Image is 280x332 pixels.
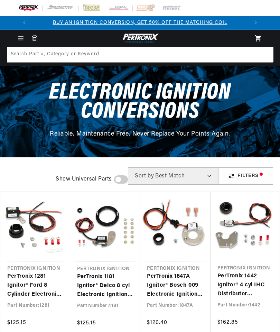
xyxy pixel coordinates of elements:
[258,47,273,62] button: Search Part #, Category or Keyword
[53,20,227,25] a: BUY AN IGNITION CONVERSION, GET 50% OFF THE MATCHING COIL
[249,16,263,30] button: Translation missing: en.sections.announcements.next_announcement
[32,35,37,41] a: Garage: 0 item(s)
[49,82,231,123] span: Electronic Ignition Conversions
[218,167,273,185] div: Filters
[17,16,31,30] button: Translation missing: en.sections.announcements.previous_announcement
[13,35,28,42] summary: Menu
[217,272,273,298] a: PerTronix 1442 Ignitor® 4 cyl IHC Distributor Electronic Ignition Conversion Kit
[147,272,203,299] a: PerTronix 1847A Ignitor® Bosch 009 Electronic Ignition Conversion Kit
[31,19,249,27] div: Announcement
[31,19,249,27] div: 1 of 3
[7,272,63,299] a: PerTronix 1281 Ignitor® Ford 8 Cylinder Electronic Ignition Conversion Kit
[128,167,218,185] select: Sort by
[121,33,159,44] img: Pertronix
[7,47,273,62] input: Search Part #, Category or Keyword
[135,173,154,179] span: Sort by
[56,175,112,184] span: Show Universal Parts
[77,273,133,299] a: PerTronix 1181 Ignitor® Delco 8 cyl Electronic Ignition Conversion Kit
[50,131,230,137] span: Reliable. Maintenance Free. Never Replace Your Points Again.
